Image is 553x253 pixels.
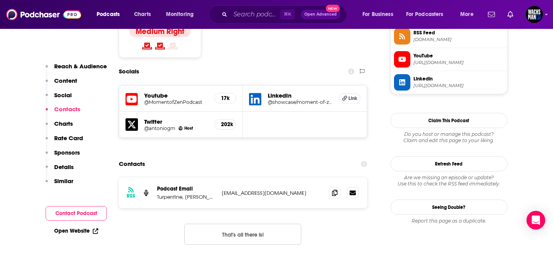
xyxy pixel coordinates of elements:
[504,8,516,21] a: Show notifications dropdown
[413,52,504,59] span: YouTube
[413,29,504,36] span: RSS Feed
[54,134,83,142] p: Rate Card
[144,118,208,125] h5: Twitter
[129,8,155,21] a: Charts
[216,5,354,23] div: Search podcasts, credits, & more...
[184,126,193,131] span: Host
[390,131,507,144] div: Claim and edit this page to your liking.
[413,60,504,66] span: https://www.youtube.com/@MomentofZenPodcast
[46,149,80,163] button: Sponsors
[406,9,443,20] span: For Podcasters
[119,157,145,171] h2: Contacts
[119,64,139,79] h2: Socials
[6,7,81,22] img: Podchaser - Follow, Share and Rate Podcasts
[46,206,107,221] button: Contact Podcast
[390,218,507,224] div: Report this page as a duplicate.
[46,62,107,77] button: Reach & Audience
[413,75,504,82] span: Linkedin
[526,6,543,23] span: Logged in as WachsmanNY
[460,9,473,20] span: More
[144,125,175,131] a: @antoniogm
[485,8,498,21] a: Show notifications dropdown
[144,99,208,105] a: @MomentofZenPodcast
[46,163,74,178] button: Details
[390,113,507,128] button: Claim This Podcast
[413,83,504,89] span: https://www.linkedin.com/in/showcase/moment-of-zen-podcast/about/
[394,74,504,91] a: Linkedin[URL][DOMAIN_NAME]
[221,95,230,102] h5: 17k
[526,6,543,23] button: Show profile menu
[362,9,393,20] span: For Business
[54,62,107,70] p: Reach & Audience
[339,93,360,103] a: Link
[134,9,151,20] span: Charts
[54,149,80,156] p: Sponsors
[178,126,183,130] img: Antonio García Martínez
[136,27,184,36] h4: Medium Right
[54,177,73,185] p: Similar
[268,92,332,99] h5: LinkedIn
[280,9,295,20] span: ⌘ K
[301,10,340,19] button: Open AdvancedNew
[157,194,216,200] p: Turpentine, [PERSON_NAME]
[230,8,280,21] input: Search podcasts, credits, & more...
[184,224,301,245] button: Nothing here.
[304,12,337,16] span: Open Advanced
[394,28,504,45] a: RSS Feed[DOMAIN_NAME]
[46,77,77,91] button: Content
[526,211,545,230] div: Open Intercom Messenger
[46,105,80,120] button: Contacts
[455,8,483,21] button: open menu
[401,8,455,21] button: open menu
[357,8,403,21] button: open menu
[54,163,74,171] p: Details
[390,200,507,215] a: Seeing Double?
[161,8,204,21] button: open menu
[46,177,73,192] button: Similar
[46,91,72,106] button: Social
[54,91,72,99] p: Social
[54,105,80,113] p: Contacts
[394,51,504,68] a: YouTube[URL][DOMAIN_NAME]
[268,99,332,105] a: @showcase/moment-of-zen-podcast/about/
[222,190,323,196] p: [EMAIL_ADDRESS][DOMAIN_NAME]
[526,6,543,23] img: User Profile
[91,8,130,21] button: open menu
[348,95,357,102] span: Link
[390,175,507,187] div: Are we missing an episode or update? Use this to check the RSS feed immediately.
[144,92,208,99] h5: Youtube
[390,156,507,171] button: Refresh Feed
[326,5,340,12] span: New
[221,121,230,128] h5: 202k
[157,185,216,192] p: Podcast Email
[54,120,73,127] p: Charts
[166,9,194,20] span: Monitoring
[413,37,504,43] span: feeds.megaphone.fm
[46,120,73,134] button: Charts
[390,131,507,137] span: Do you host or manage this podcast?
[54,228,98,234] a: Open Website
[54,77,77,84] p: Content
[127,193,135,199] h3: RSS
[97,9,120,20] span: Podcasts
[46,134,83,149] button: Rate Card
